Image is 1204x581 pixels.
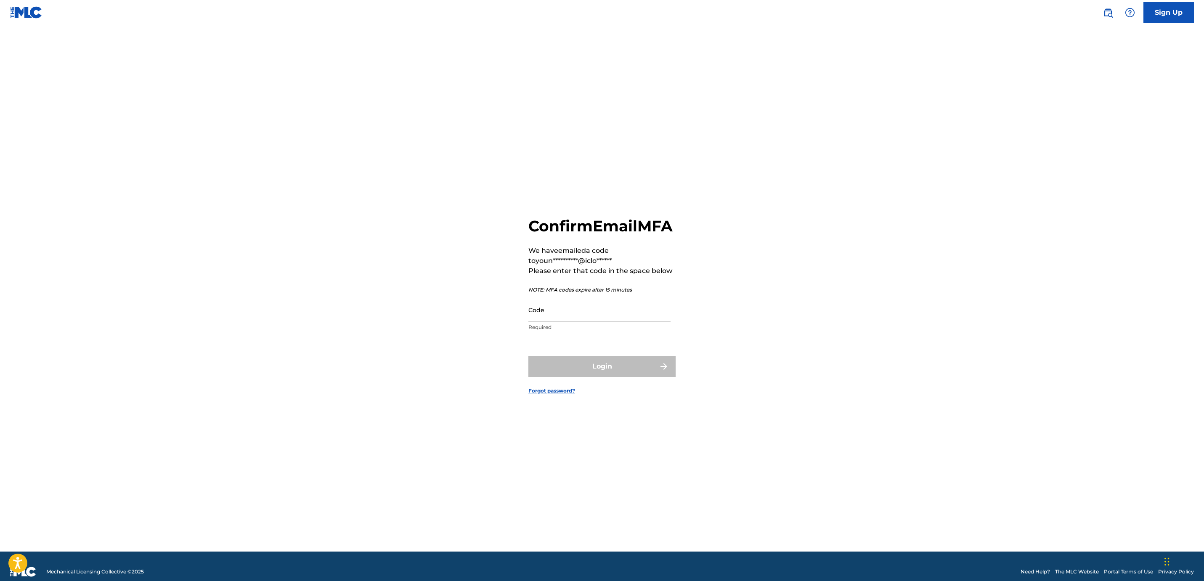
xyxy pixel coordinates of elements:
[1162,541,1204,581] iframe: Chat Widget
[528,286,676,294] p: NOTE: MFA codes expire after 15 minutes
[10,6,42,19] img: MLC Logo
[528,217,676,236] h2: Confirm Email MFA
[1158,568,1194,576] a: Privacy Policy
[1021,568,1050,576] a: Need Help?
[1104,568,1153,576] a: Portal Terms of Use
[1164,549,1170,574] div: Drag
[1125,8,1135,18] img: help
[1103,8,1113,18] img: search
[528,387,575,395] a: Forgot password?
[528,266,676,276] p: Please enter that code in the space below
[1055,568,1099,576] a: The MLC Website
[1100,4,1116,21] a: Public Search
[1122,4,1138,21] div: Help
[46,568,144,576] span: Mechanical Licensing Collective © 2025
[528,324,671,331] p: Required
[10,567,36,577] img: logo
[1143,2,1194,23] a: Sign Up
